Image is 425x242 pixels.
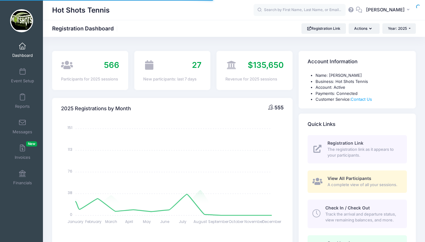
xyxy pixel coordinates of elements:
li: Name: [PERSON_NAME] [316,72,407,79]
div: Revenue for 2025 sessions [225,76,284,82]
h1: Registration Dashboard [52,25,119,32]
li: Account: Active [316,84,407,91]
tspan: 113 [68,147,72,152]
tspan: October [229,219,244,224]
tspan: 38 [68,190,72,195]
tspan: 76 [68,169,72,174]
a: Reports [8,90,37,112]
button: [PERSON_NAME] [362,3,416,17]
button: Actions [349,23,379,34]
h4: Quick Links [308,115,335,133]
h4: 2025 Registrations by Month [61,100,131,118]
div: Participants for 2025 sessions [61,76,119,82]
a: Messages [8,116,37,137]
a: Event Setup [8,65,37,86]
span: Dashboard [12,53,33,58]
span: [PERSON_NAME] [366,6,405,13]
a: Contact Us [351,97,372,102]
span: New [26,141,37,146]
li: Business: Hot Shots Tennis [316,79,407,85]
tspan: February [85,219,101,224]
li: Customer Service: [316,96,407,103]
tspan: March [105,219,117,224]
tspan: 151 [67,125,72,130]
li: Payments: Connected [316,91,407,97]
input: Search by First Name, Last Name, or Email... [254,4,346,16]
tspan: December [262,219,282,224]
tspan: July [179,219,186,224]
tspan: April [125,219,133,224]
tspan: November [244,219,264,224]
tspan: May [143,219,151,224]
a: Financials [8,167,37,188]
span: The registration link as it appears to your participants. [327,146,400,158]
a: Check In / Check Out Track the arrival and departure status, view remaining balances, and more. [308,200,407,228]
tspan: August [194,219,207,224]
span: Track the arrival and departure status, view remaining balances, and more. [325,211,400,223]
tspan: January [67,219,83,224]
a: Registration Link The registration link as it appears to your participants. [308,135,407,163]
h4: Account Information [308,53,358,71]
span: View All Participants [327,176,371,181]
span: Check In / Check Out [325,205,370,210]
tspan: 0 [70,212,72,217]
tspan: June [160,219,169,224]
span: Financials [13,180,32,185]
span: Reports [15,104,30,109]
a: InvoicesNew [8,141,37,163]
a: Registration Link [301,23,346,34]
span: Invoices [15,155,30,160]
span: 27 [192,60,201,70]
a: Dashboard [8,39,37,61]
span: Messages [13,129,32,135]
a: View All Participants A complete view of all your sessions. [308,170,407,193]
div: New participants: last 7 days [143,76,201,82]
h1: Hot Shots Tennis [52,3,110,17]
button: Year: 2025 [382,23,416,34]
span: Year: 2025 [388,26,407,31]
tspan: September [208,219,229,224]
span: 555 [274,104,284,111]
span: Registration Link [327,140,363,146]
img: Hot Shots Tennis [10,9,33,32]
span: Event Setup [11,78,34,84]
span: $135,650 [248,60,284,70]
span: A complete view of all your sessions. [327,182,400,188]
span: 566 [104,60,119,70]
